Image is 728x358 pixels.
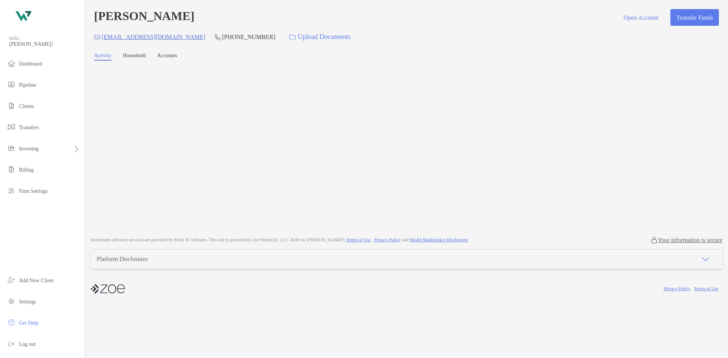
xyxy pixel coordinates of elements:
p: Investment advisory services are provided by Forty W Advisors . This site is powered by Zoe Finan... [91,237,469,243]
img: icon arrow [701,255,710,264]
img: firm-settings icon [7,186,16,195]
p: Your information is secure [658,236,722,244]
img: logout icon [7,339,16,348]
img: dashboard icon [7,59,16,68]
img: Email Icon [94,35,100,39]
img: investing icon [7,144,16,153]
span: [PERSON_NAME]! [9,41,80,47]
span: Billing [19,167,34,173]
span: Pipeline [19,82,36,88]
a: Household [123,53,146,61]
a: Model Marketplace Disclosures [409,237,468,242]
img: billing icon [7,165,16,174]
p: [PHONE_NUMBER] [222,32,275,42]
img: settings icon [7,297,16,306]
button: Open Account [618,9,664,26]
img: Zoe Logo [9,3,36,30]
img: add_new_client icon [7,275,16,285]
a: Activity [94,53,111,61]
span: Clients [19,103,34,109]
span: Transfers [19,125,39,130]
span: Investing [19,146,39,152]
a: Upload Documents [284,29,355,45]
span: Firm Settings [19,188,48,194]
img: company logo [91,280,125,297]
img: pipeline icon [7,80,16,89]
span: Log out [19,341,36,347]
img: clients icon [7,101,16,110]
span: Add New Client [19,278,54,283]
a: Accounts [157,53,177,61]
img: button icon [289,34,296,40]
a: Privacy Policy [664,286,690,291]
span: Settings [19,299,36,305]
img: get-help icon [7,318,16,327]
img: transfers icon [7,122,16,131]
img: Phone Icon [215,34,221,40]
p: [EMAIL_ADDRESS][DOMAIN_NAME] [102,32,206,42]
span: Get Help [19,320,38,326]
a: Terms of Use [694,286,719,291]
button: Transfer Funds [670,9,719,26]
a: Terms of Use [346,237,370,242]
span: Dashboard [19,61,42,67]
h4: [PERSON_NAME] [94,9,195,26]
div: Platform Disclosures [97,256,148,263]
a: Privacy Policy [374,237,401,242]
